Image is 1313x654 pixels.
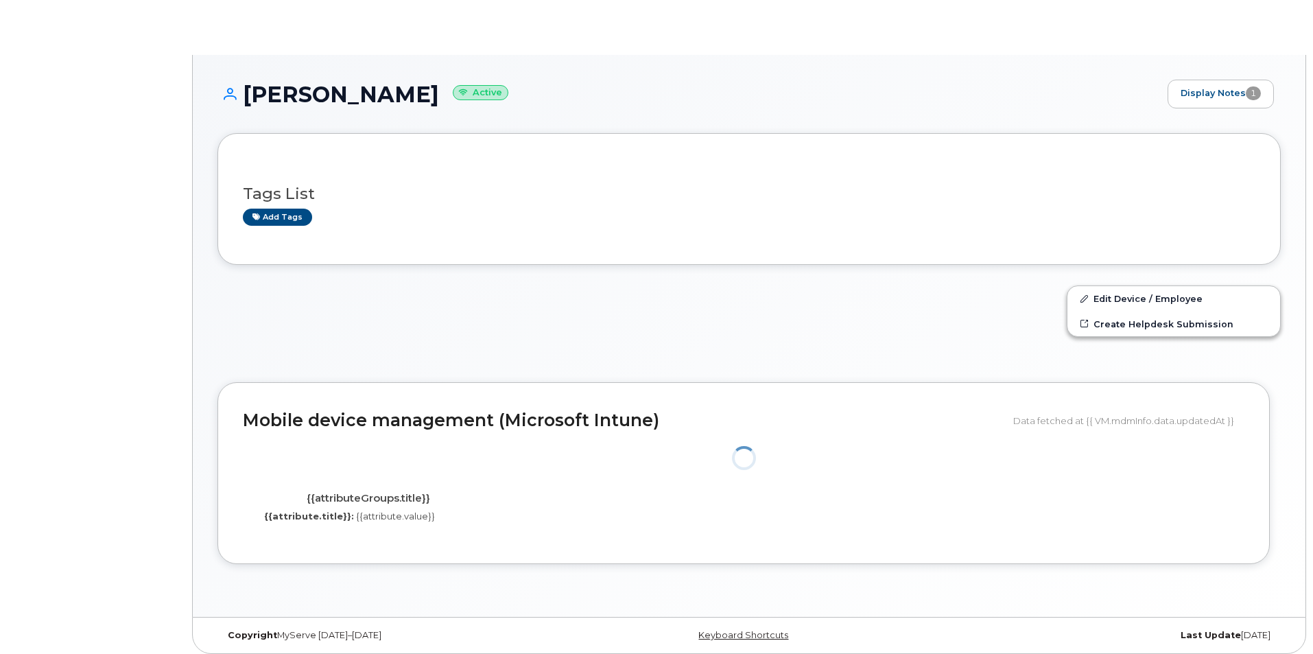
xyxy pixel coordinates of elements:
[264,510,354,523] label: {{attribute.title}}:
[453,85,508,101] small: Active
[217,630,572,641] div: MyServe [DATE]–[DATE]
[1168,80,1274,108] a: Display Notes1
[253,493,483,504] h4: {{attributeGroups.title}}
[1013,408,1244,434] div: Data fetched at {{ VM.mdmInfo.data.updatedAt }}
[1067,312,1280,336] a: Create Helpdesk Submission
[217,82,1161,106] h1: [PERSON_NAME]
[243,209,312,226] a: Add tags
[926,630,1281,641] div: [DATE]
[1181,630,1241,640] strong: Last Update
[356,511,435,522] span: {{attribute.value}}
[243,185,1255,202] h3: Tags List
[228,630,277,640] strong: Copyright
[698,630,788,640] a: Keyboard Shortcuts
[243,411,1003,430] h2: Mobile device management (Microsoft Intune)
[1067,286,1280,311] a: Edit Device / Employee
[1246,86,1261,100] span: 1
